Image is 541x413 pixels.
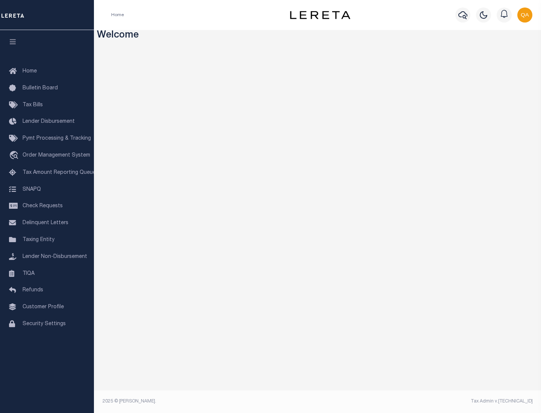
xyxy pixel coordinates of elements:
img: logo-dark.svg [290,11,350,19]
span: Refunds [23,288,43,293]
span: Delinquent Letters [23,220,68,226]
h3: Welcome [97,30,538,42]
div: 2025 © [PERSON_NAME]. [97,398,318,405]
img: svg+xml;base64,PHN2ZyB4bWxucz0iaHR0cDovL3d3dy53My5vcmcvMjAwMC9zdmciIHBvaW50ZXItZXZlbnRzPSJub25lIi... [517,8,532,23]
span: Home [23,69,37,74]
span: Check Requests [23,203,63,209]
span: Customer Profile [23,304,64,310]
div: Tax Admin v.[TECHNICAL_ID] [323,398,533,405]
span: Bulletin Board [23,86,58,91]
span: Lender Non-Disbursement [23,254,87,259]
span: Taxing Entity [23,237,54,243]
li: Home [111,12,124,18]
span: TIQA [23,271,35,276]
span: Pymt Processing & Tracking [23,136,91,141]
span: Order Management System [23,153,90,158]
span: SNAPQ [23,187,41,192]
span: Tax Bills [23,102,43,108]
i: travel_explore [9,151,21,161]
span: Tax Amount Reporting Queue [23,170,96,175]
span: Security Settings [23,321,66,327]
span: Lender Disbursement [23,119,75,124]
